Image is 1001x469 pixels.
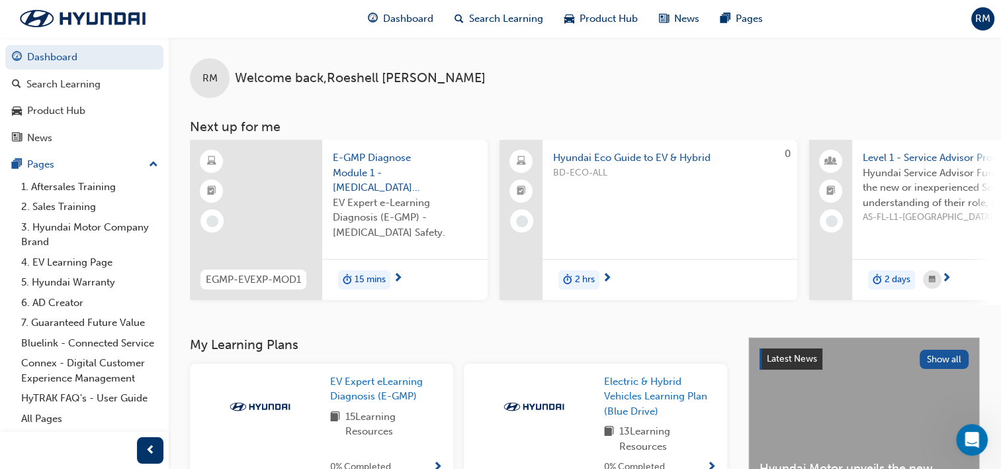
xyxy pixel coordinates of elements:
[498,400,570,413] img: Trak
[16,409,163,429] a: All Pages
[5,72,163,97] a: Search Learning
[27,103,85,119] div: Product Hub
[563,272,572,289] span: duration-icon
[16,177,163,197] a: 1. Aftersales Training
[16,217,163,252] a: 3. Hyundai Motor Company Brand
[5,126,163,150] a: News
[920,350,969,369] button: Show all
[206,215,218,227] span: learningRecordVerb_NONE-icon
[5,99,163,123] a: Product Hub
[929,272,936,288] span: calendar-icon
[975,11,990,26] span: RM
[659,11,669,27] span: news-icon
[575,272,595,287] span: 2 hrs
[330,374,443,404] a: EV Expert eLearning Diagnosis (E-GMP)
[16,197,163,217] a: 2. Sales Training
[826,153,836,170] span: people-icon
[12,132,22,144] span: news-icon
[517,183,526,200] span: booktick-icon
[333,150,477,195] span: E-GMP Diagnose Module 1 - [MEDICAL_DATA] Safety
[785,148,791,160] span: 0
[368,11,378,27] span: guage-icon
[345,409,443,439] span: 15 Learning Resources
[12,105,22,117] span: car-icon
[885,272,910,287] span: 2 days
[190,337,727,352] h3: My Learning Plans
[500,140,797,300] a: 0Hyundai Eco Guide to EV & HybridBD-ECO-ALLduration-icon2 hrs
[207,183,216,200] span: booktick-icon
[469,11,543,26] span: Search Learning
[16,252,163,273] a: 4. EV Learning Page
[16,313,163,333] a: 7. Guaranteed Future Value
[190,140,488,300] a: EGMP-EVEXP-MOD1E-GMP Diagnose Module 1 - [MEDICAL_DATA] SafetyEV Expert e-Learning Diagnosis (E-G...
[941,273,951,285] span: next-icon
[602,273,612,285] span: next-icon
[206,272,301,287] span: EGMP-EVEXP-MOD1
[604,424,614,454] span: book-icon
[16,353,163,388] a: Connex - Digital Customer Experience Management
[710,5,773,32] a: pages-iconPages
[873,272,882,289] span: duration-icon
[956,424,988,456] iframe: Intercom live chat
[149,156,158,174] span: up-icon
[564,11,574,27] span: car-icon
[16,272,163,293] a: 5. Hyundai Warranty
[580,11,638,26] span: Product Hub
[674,11,699,26] span: News
[355,272,386,287] span: 15 mins
[826,215,838,227] span: learningRecordVerb_NONE-icon
[330,376,423,403] span: EV Expert eLearning Diagnosis (E-GMP)
[554,5,648,32] a: car-iconProduct Hub
[12,52,22,64] span: guage-icon
[333,195,477,240] span: EV Expert e-Learning Diagnosis (E-GMP) - [MEDICAL_DATA] Safety.
[12,159,22,171] span: pages-icon
[16,293,163,313] a: 6. AD Creator
[330,409,340,439] span: book-icon
[604,374,717,419] a: Electric & Hybrid Vehicles Learning Plan (Blue Drive)
[383,11,433,26] span: Dashboard
[5,152,163,177] button: Pages
[7,5,159,32] img: Trak
[971,7,994,30] button: RM
[27,130,52,146] div: News
[343,272,352,289] span: duration-icon
[767,353,817,364] span: Latest News
[760,348,969,370] a: Latest NewsShow all
[27,157,54,172] div: Pages
[517,153,526,170] span: laptop-icon
[207,153,216,170] span: learningResourceType_ELEARNING-icon
[202,71,218,86] span: RM
[619,424,717,454] span: 13 Learning Resources
[235,71,486,86] span: Welcome back , Roeshell [PERSON_NAME]
[826,183,836,200] span: booktick-icon
[5,45,163,70] a: Dashboard
[736,11,763,26] span: Pages
[26,77,101,92] div: Search Learning
[604,376,707,417] span: Electric & Hybrid Vehicles Learning Plan (Blue Drive)
[516,215,528,227] span: learningRecordVerb_NONE-icon
[455,11,464,27] span: search-icon
[224,400,296,413] img: Trak
[169,119,1001,134] h3: Next up for me
[12,79,21,91] span: search-icon
[553,166,787,181] span: BD-ECO-ALL
[553,150,787,166] span: Hyundai Eco Guide to EV & Hybrid
[444,5,554,32] a: search-iconSearch Learning
[146,443,155,459] span: prev-icon
[357,5,444,32] a: guage-iconDashboard
[16,333,163,354] a: Bluelink - Connected Service
[5,42,163,152] button: DashboardSearch LearningProduct HubNews
[648,5,710,32] a: news-iconNews
[16,388,163,409] a: HyTRAK FAQ's - User Guide
[720,11,730,27] span: pages-icon
[393,273,403,285] span: next-icon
